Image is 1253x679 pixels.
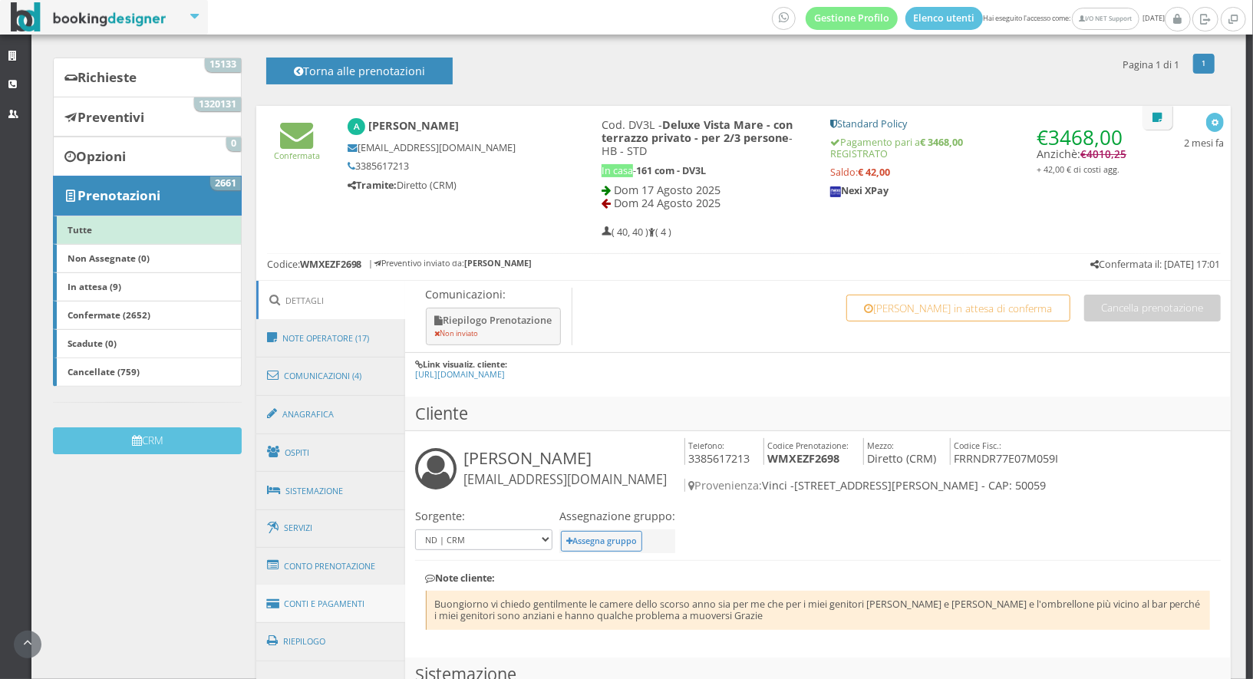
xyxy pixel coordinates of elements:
b: Confermate (2652) [68,308,150,321]
a: Opzioni 0 [53,137,242,176]
b: Richieste [77,68,137,86]
button: [PERSON_NAME] in attesa di conferma [846,295,1070,321]
b: Deluxe Vista Mare - con terrazzo privato - per 2/3 persone [602,117,793,145]
h3: Cliente [405,397,1232,431]
a: [URL][DOMAIN_NAME] [415,368,505,380]
span: 0 [226,137,242,151]
b: Scadute (0) [68,337,117,349]
a: Prenotazioni 2661 [53,176,242,216]
small: + 42,00 € di costi agg. [1037,163,1119,175]
a: Gestione Profilo [806,7,898,30]
a: Richieste 15133 [53,58,242,97]
h6: ( ) [52,25,1226,35]
span: 1320131 [194,97,242,111]
span: 3468,00 [1048,124,1123,151]
a: Cancellate (759) [53,358,242,387]
b: Cancellate (759) [68,365,140,377]
a: Confermate (2652) [53,301,242,330]
button: Riepilogo Prenotazione Non inviato [426,308,562,345]
b: Preventivi [77,108,144,126]
h5: Standard Policy [830,118,1129,130]
a: Elenco utenti [905,7,984,30]
h5: Saldo: [830,166,1129,178]
b: Note cliente: [426,572,496,585]
a: I/O NET Support [1072,8,1139,30]
small: Telefono: [688,440,724,451]
button: Cancella prenotazione [1084,295,1221,321]
button: Assegna gruppo [561,531,643,552]
a: Note Operatore (17) [256,318,405,358]
a: 1 [1193,54,1215,74]
h4: Assegnazione gruppo: [559,509,675,522]
a: Conto Prenotazione [256,546,405,586]
p: Comunicazioni: [426,288,565,301]
b: 161 com - DV3L [636,164,706,177]
h4: Torna alle prenotazioni [283,64,435,88]
h4: Sorgente: [415,509,552,522]
h5: Confermata il: [DATE] 17:01 [1091,259,1221,270]
small: Non inviato [434,328,478,338]
span: 2661 [210,176,242,190]
b: [PERSON_NAME] [368,118,459,133]
strong: € 3468,00 [920,136,963,149]
span: € [1080,147,1126,161]
b: Opzioni [76,147,126,165]
span: Dom 24 Agosto 2025 [614,196,720,210]
h5: - [602,165,809,176]
h5: Pagamento pari a REGISTRATO [830,137,1129,160]
b: Prenotazioni [77,186,160,204]
a: Riepilogo [256,621,405,661]
a: Preventivi 1320131 [53,97,242,137]
b: WMXEZF2698 [300,258,362,271]
h4: FRRNDR77E07M059I [950,438,1059,465]
a: Tutte [53,216,242,245]
a: Sistemazione [256,471,405,511]
a: Non Assegnate (0) [53,244,242,273]
span: € [1037,124,1123,151]
h5: 2 mesi fa [1184,137,1224,149]
a: Servizi [256,509,405,548]
a: Scadute (0) [53,329,242,358]
small: Mezzo: [867,440,894,451]
span: - CAP: 50059 [981,478,1046,493]
span: In casa [602,164,633,177]
span: 15133 [205,58,242,72]
a: Ospiti [256,433,405,473]
span: Hai eseguito l'accesso come: [DATE] [772,7,1165,30]
b: [PERSON_NAME] [464,257,532,269]
b: WMXEZF2698 [768,451,840,466]
strong: € 42,00 [858,166,890,179]
a: Conti e Pagamenti [256,585,405,624]
h5: Diretto (CRM) [348,180,550,191]
h4: Cod. DV3L - - HB - STD [602,118,809,158]
span: Dom 17 Agosto 2025 [614,183,720,197]
b: Link visualiz. cliente: [423,358,507,370]
img: BookingDesigner.com [11,2,167,32]
small: [EMAIL_ADDRESS][DOMAIN_NAME] [463,471,667,488]
h4: Vinci - [684,479,1201,492]
span: Provenienza: [688,478,762,493]
b: In attesa (9) [68,280,121,292]
li: Buongiorno vi chiedo gentilmente le camere dello scorso anno sia per me che per i miei genitori [... [426,591,1211,630]
small: Codice Prenotazione: [768,440,849,451]
h4: 3385617213 [684,438,750,465]
b: Nexi XPay [830,184,889,197]
h4: Diretto (CRM) [863,438,937,465]
b: Non Assegnate (0) [68,252,150,264]
img: Andrea [348,118,365,136]
h5: 3385617213 [348,160,550,172]
h5: ( 40, 40 ) ( 4 ) [602,226,671,238]
span: 4010,25 [1086,147,1126,161]
a: Dettagli [256,281,405,320]
a: Confermata [274,137,320,161]
a: In attesa (9) [53,272,242,302]
img: logo-nexi.png [830,186,841,197]
b: Tramite: [348,179,397,192]
button: CRM [53,427,242,454]
span: [STREET_ADDRESS][PERSON_NAME] [794,478,978,493]
a: Comunicazioni (4) [256,356,405,396]
h4: Anzichè: [1037,118,1129,175]
h5: Codice: [267,259,362,270]
h5: [EMAIL_ADDRESS][DOMAIN_NAME] [348,142,550,153]
h6: | Preventivo inviato da: [369,259,533,269]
